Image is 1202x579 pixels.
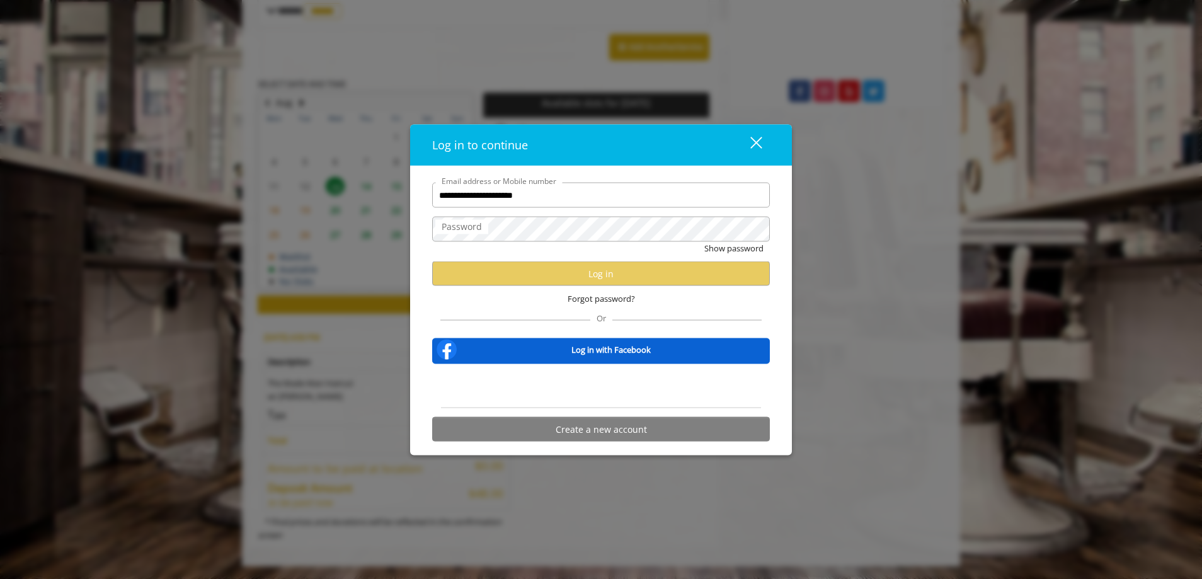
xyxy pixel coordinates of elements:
[432,261,770,286] button: Log in
[432,183,770,208] input: Email address or Mobile number
[568,292,635,306] span: Forgot password?
[435,175,563,187] label: Email address or Mobile number
[537,372,665,400] iframe: Sign in with Google Button
[432,137,528,152] span: Log in to continue
[704,242,764,255] button: Show password
[727,132,770,158] button: close dialog
[736,135,761,154] div: close dialog
[435,220,488,234] label: Password
[590,312,612,324] span: Or
[434,337,459,362] img: facebook-logo
[571,343,651,356] b: Log in with Facebook
[432,217,770,242] input: Password
[432,417,770,442] button: Create a new account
